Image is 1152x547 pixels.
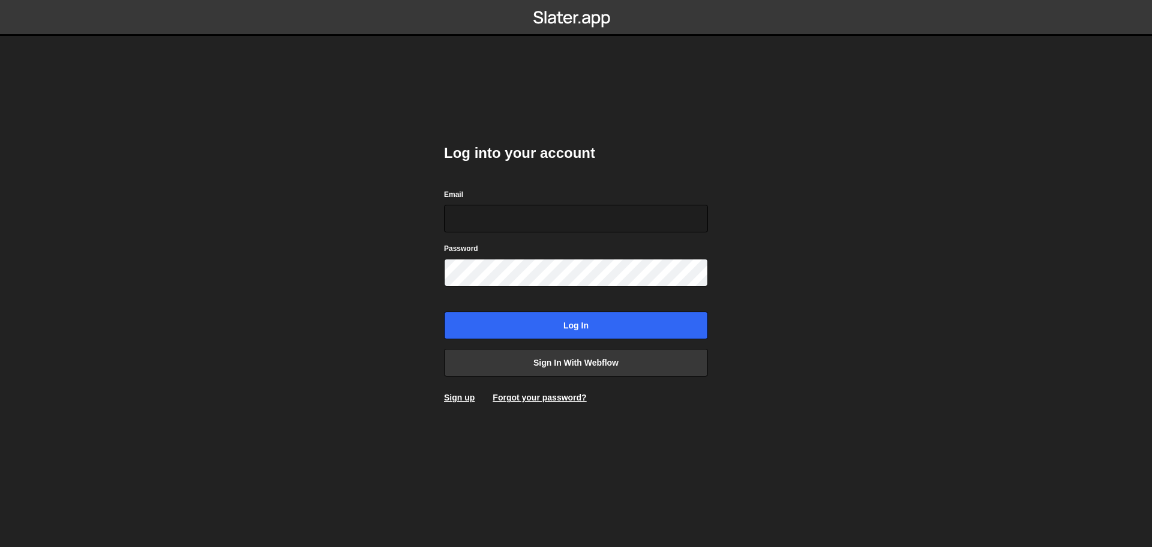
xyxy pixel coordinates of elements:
[444,393,475,402] a: Sign up
[444,312,708,339] input: Log in
[444,243,478,255] label: Password
[444,189,463,201] label: Email
[493,393,586,402] a: Forgot your password?
[444,349,708,376] a: Sign in with Webflow
[444,144,708,163] h2: Log into your account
